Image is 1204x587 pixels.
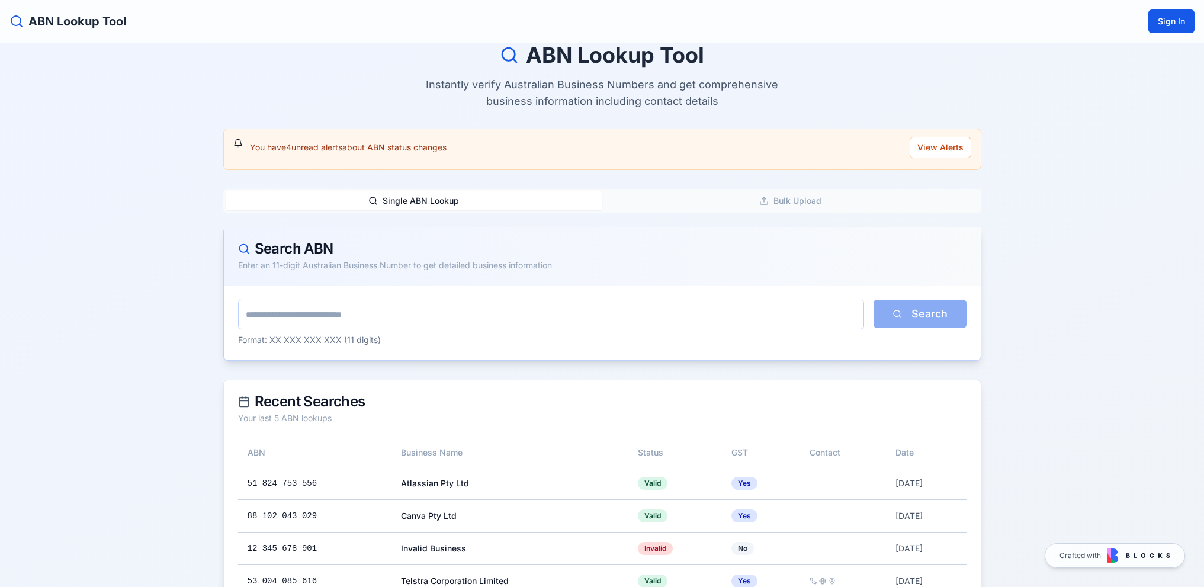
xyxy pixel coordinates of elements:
[886,467,966,499] td: [DATE]
[238,532,391,564] td: 12 345 678 901
[403,76,801,110] p: Instantly verify Australian Business Numbers and get comprehensive business information including...
[28,13,126,30] h1: ABN Lookup Tool
[628,438,722,467] th: Status
[638,477,667,490] div: Valid
[731,509,757,522] div: Yes
[391,532,628,564] td: Invalid Business
[722,438,800,467] th: GST
[238,412,967,424] div: Your last 5 ABN lookups
[391,467,628,499] td: Atlassian Pty Ltd
[638,542,673,555] div: Invalid
[886,532,966,564] td: [DATE]
[886,499,966,532] td: [DATE]
[886,438,966,467] th: Date
[731,477,757,490] div: Yes
[800,438,887,467] th: Contact
[638,509,667,522] div: Valid
[238,259,967,271] div: Enter an 11-digit Australian Business Number to get detailed business information
[238,499,391,532] td: 88 102 043 029
[238,334,864,346] div: Format: XX XXX XXX XXX (11 digits)
[1148,9,1195,33] button: Sign In
[1059,551,1101,560] span: Crafted with
[526,43,704,67] h1: ABN Lookup Tool
[602,191,979,210] button: Bulk Upload
[238,438,391,467] th: ABN
[238,394,967,409] div: Recent Searches
[731,542,754,555] div: No
[250,142,447,153] span: You have 4 unread alert s about ABN status changes
[238,242,967,256] div: Search ABN
[910,137,971,158] button: View Alerts
[391,438,628,467] th: Business Name
[1107,548,1170,563] img: Blocks
[1045,543,1185,568] a: Crafted with
[391,499,628,532] td: Canva Pty Ltd
[238,467,391,499] td: 51 824 753 556
[226,191,602,210] button: Single ABN Lookup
